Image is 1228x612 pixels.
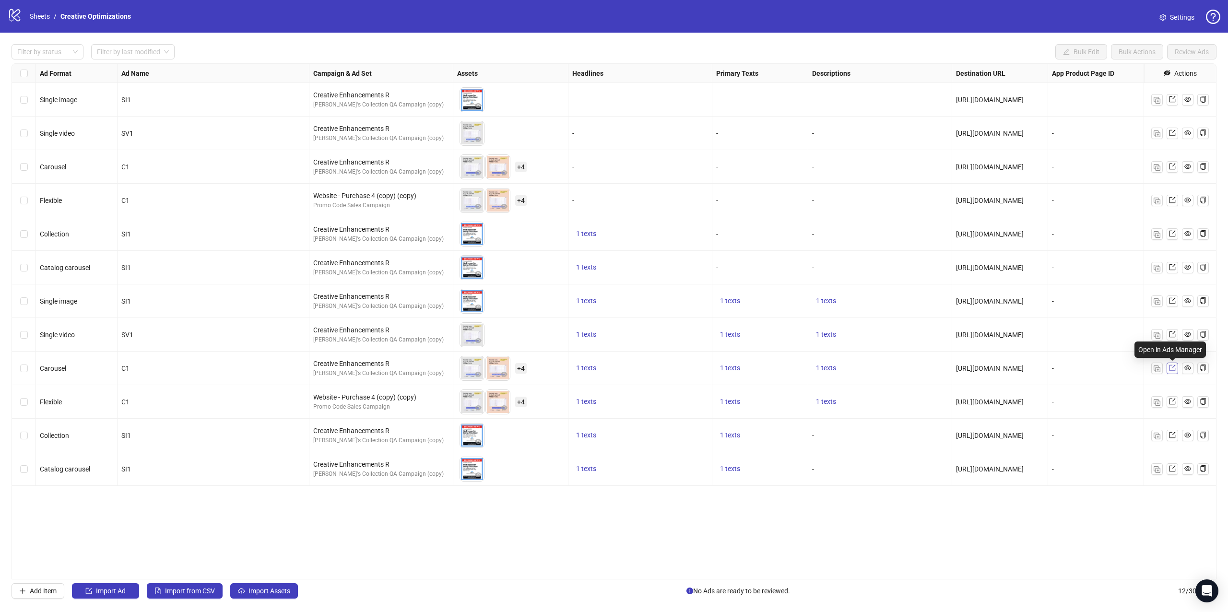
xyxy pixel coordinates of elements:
span: + 4 [515,162,527,172]
span: - [1052,96,1054,104]
span: eye [1184,96,1191,103]
div: [PERSON_NAME]'s Collection QA Campaign (copy) [313,369,449,378]
span: eye [475,404,482,411]
span: - [1052,264,1054,271]
span: - [716,129,718,137]
span: C1 [121,197,130,204]
span: - [1052,398,1054,406]
span: 1 texts [576,398,596,405]
span: 1 texts [576,465,596,472]
div: Actions [1174,68,1197,79]
strong: Destination URL [956,68,1005,79]
span: 1 texts [576,330,596,338]
span: [URL][DOMAIN_NAME] [956,230,1024,238]
div: Select row 11 [12,419,36,452]
div: Creative Enhancements R [313,123,449,134]
span: copy [1200,465,1206,472]
span: eye [1184,297,1191,304]
div: Select all rows [12,64,36,83]
span: eye [501,169,508,176]
span: - [812,163,814,171]
span: export [1169,96,1176,103]
button: 1 texts [812,295,840,307]
div: Creative Enhancements R [313,459,449,470]
div: [PERSON_NAME]'s Collection QA Campaign (copy) [313,436,449,445]
span: Add Item [30,587,57,595]
span: eye [1184,432,1191,438]
span: - [716,264,718,271]
button: Preview [498,369,510,380]
span: export [1169,365,1176,371]
img: Duplicate [1154,298,1160,305]
li: / [54,11,57,22]
div: Creative Enhancements R [313,90,449,100]
button: Preview [472,302,484,313]
span: - [716,163,718,171]
img: Asset 1 [460,256,484,280]
span: - [1052,163,1054,171]
img: Asset 2 [486,390,510,414]
span: eye [1184,331,1191,338]
div: Creative Enhancements R [313,325,449,335]
span: eye [1184,230,1191,237]
span: eye [1184,129,1191,136]
img: Asset 2 [486,356,510,380]
span: Single image [40,297,77,305]
span: Collection [40,432,69,439]
button: Preview [472,470,484,481]
span: eye [1184,365,1191,371]
img: Asset 1 [460,356,484,380]
button: Preview [472,235,484,246]
strong: Ad Name [121,68,149,79]
span: - [572,163,574,171]
span: eye [475,236,482,243]
img: Asset 1 [460,155,484,179]
div: Open Intercom Messenger [1195,579,1218,602]
span: 1 texts [720,330,740,338]
button: Preview [498,402,510,414]
button: Preview [472,335,484,347]
span: copy [1200,96,1206,103]
span: [URL][DOMAIN_NAME] [956,96,1024,104]
div: Select row 2 [12,117,36,150]
div: Select row 6 [12,251,36,284]
div: Select row 1 [12,83,36,117]
img: Asset 1 [460,222,484,246]
span: copy [1200,365,1206,371]
span: Carousel [40,365,66,372]
span: eye [475,203,482,210]
span: eye [475,371,482,377]
span: 1 texts [576,263,596,271]
span: [URL][DOMAIN_NAME] [956,398,1024,406]
button: Import from CSV [147,583,223,599]
span: SI1 [121,96,131,104]
span: - [812,197,814,204]
span: - [812,96,814,104]
span: - [1052,129,1054,137]
span: 1 texts [576,431,596,439]
span: copy [1200,264,1206,271]
img: Duplicate [1154,433,1160,439]
span: No Ads are ready to be reviewed. [686,586,790,596]
img: Duplicate [1154,130,1160,137]
button: 1 texts [716,295,744,307]
button: Duplicate [1151,94,1163,106]
span: eye [501,371,508,377]
div: Select row 7 [12,284,36,318]
span: export [1169,129,1176,136]
span: eye [1184,264,1191,271]
div: Select row 8 [12,318,36,352]
button: 1 texts [572,463,600,475]
div: Resize Headlines column [709,64,712,82]
button: Duplicate [1151,430,1163,441]
div: Resize Descriptions column [949,64,952,82]
span: Catalog carousel [40,465,90,473]
div: Resize Assets column [566,64,568,82]
span: plus [19,588,26,594]
div: [PERSON_NAME]'s Collection QA Campaign (copy) [313,302,449,311]
span: export [1169,331,1176,338]
img: Asset 1 [460,457,484,481]
span: [URL][DOMAIN_NAME] [956,365,1024,372]
span: + 4 [515,195,527,206]
div: [PERSON_NAME]'s Collection QA Campaign (copy) [313,134,449,143]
